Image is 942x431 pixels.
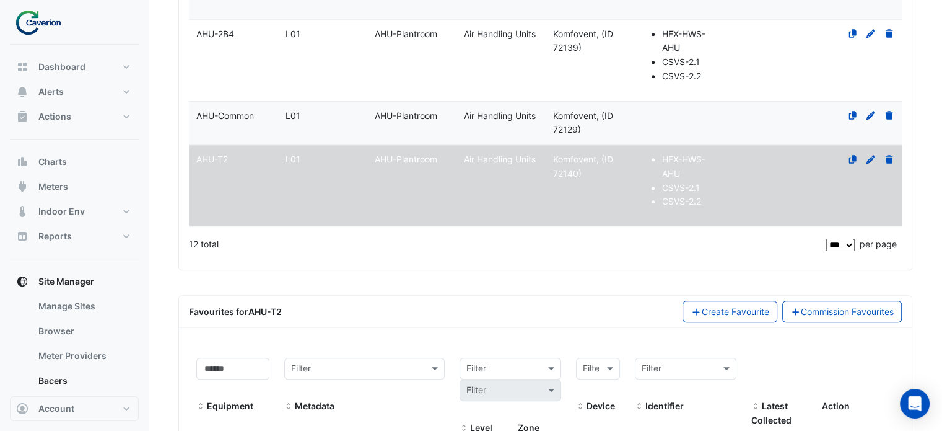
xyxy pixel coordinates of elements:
app-icon: Alerts [16,86,28,98]
a: Clone Equipment [847,110,858,121]
span: L01 [286,29,300,39]
a: Edit [865,154,876,164]
span: Latest Collected Value [751,402,760,412]
li: HEX-HWS-AHU [661,27,716,56]
strong: AHU-T2 [248,306,282,317]
span: L01 [286,154,300,164]
a: Manage Sites [28,294,139,319]
li: CSVS-2.1 [661,55,716,69]
span: Komfovent, (ID 72140) [553,154,613,179]
app-icon: Actions [16,110,28,123]
span: AHU-T2 [196,154,228,164]
span: Dashboard [38,61,85,73]
span: Reports [38,230,72,242]
span: Identifier [635,402,643,412]
span: Komfovent, (ID 72139) [553,29,613,53]
span: Metadata [295,401,334,411]
a: Bacers [28,368,139,393]
span: L01 [286,110,300,121]
span: Device [587,401,615,411]
span: AHU-2B4 [196,29,234,39]
span: Air Handling Units [464,29,536,39]
span: Indoor Env [38,205,85,218]
app-icon: Meters [16,180,28,193]
button: Meters [10,174,139,199]
button: Actions [10,104,139,129]
span: Meters [38,180,68,193]
div: Favourites [189,305,282,318]
li: CSVS-2.2 [661,69,716,84]
span: Identifier [645,401,684,411]
a: Browser [28,319,139,344]
img: Company Logo [15,10,71,35]
span: Account [38,402,74,415]
button: Create Favourite [683,301,777,322]
span: Equipment [207,401,253,411]
app-icon: Indoor Env [16,205,28,218]
span: Air Handling Units [464,110,536,121]
a: Delete [884,110,895,121]
div: Open Intercom Messenger [900,389,930,419]
span: for [236,306,282,317]
span: Action [821,401,849,411]
app-icon: Charts [16,156,28,168]
a: Commission Favourites [782,301,902,322]
app-icon: Site Manager [16,275,28,288]
button: Account [10,396,139,421]
a: Delete [884,29,895,39]
a: Delete [884,154,895,164]
li: CSVS-2.2 [661,195,716,209]
button: Dashboard [10,55,139,79]
button: Charts [10,149,139,174]
a: Edit [865,29,876,39]
button: Site Manager [10,269,139,294]
span: AHU-Plantroom [375,110,437,121]
app-icon: Reports [16,230,28,242]
a: Clone Equipment [847,154,858,164]
span: AHU-Common [196,110,254,121]
span: Komfovent, (ID 72129) [553,110,613,135]
button: Indoor Env [10,199,139,224]
span: Charts [38,156,67,168]
a: Virtual Collectors [28,393,139,418]
span: Device [576,402,585,412]
app-icon: Dashboard [16,61,28,73]
span: AHU-Plantroom [375,154,437,164]
span: Metadata [284,402,293,412]
span: Actions [38,110,71,123]
div: 12 total [189,229,824,260]
span: Alerts [38,86,64,98]
button: Reports [10,224,139,249]
span: per page [860,239,897,249]
a: Edit [865,110,876,121]
div: Please select Filter first [452,380,569,401]
span: Site Manager [38,275,94,288]
li: CSVS-2.1 [661,181,716,195]
button: Alerts [10,79,139,104]
span: Equipment [196,402,205,412]
span: Air Handling Units [464,154,536,164]
span: AHU-Plantroom [375,29,437,39]
li: HEX-HWS-AHU [661,153,716,181]
a: Clone Equipment [847,29,858,39]
a: Meter Providers [28,344,139,368]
